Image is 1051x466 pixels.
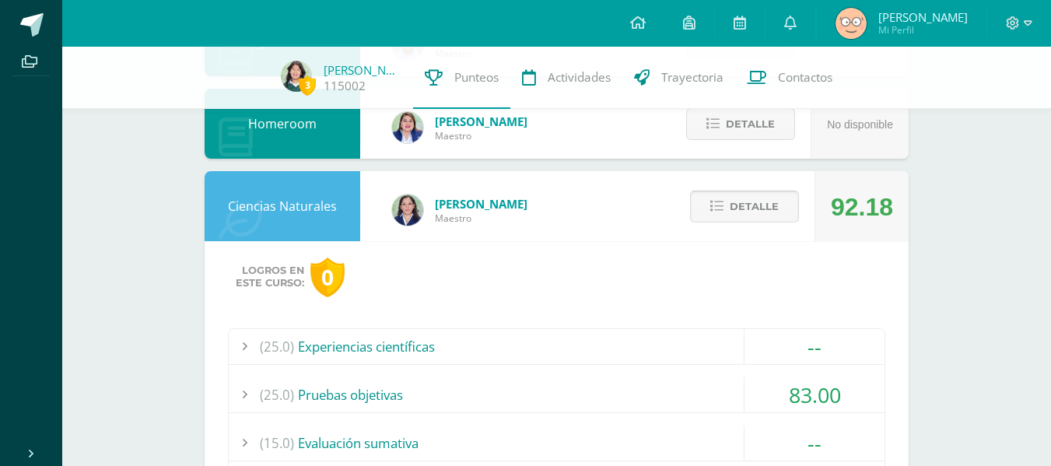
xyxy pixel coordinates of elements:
[435,196,527,212] span: [PERSON_NAME]
[878,23,968,37] span: Mi Perfil
[236,265,304,289] span: Logros en este curso:
[622,47,735,109] a: Trayectoria
[392,112,423,143] img: 97caf0f34450839a27c93473503a1ec1.png
[744,377,885,412] div: 83.00
[831,172,893,242] div: 92.18
[435,212,527,225] span: Maestro
[730,192,779,221] span: Detalle
[778,69,832,86] span: Contactos
[510,47,622,109] a: Actividades
[260,329,294,364] span: (25.0)
[281,61,312,92] img: 881e1af756ec811c0895067eb3863392.png
[827,118,893,131] span: No disponible
[324,78,366,94] a: 115002
[392,194,423,226] img: 34baededec4b5a5d684641d5d0f97b48.png
[435,129,527,142] span: Maestro
[299,75,316,95] span: 3
[205,89,360,159] div: Homeroom
[260,377,294,412] span: (25.0)
[690,191,799,222] button: Detalle
[413,47,510,109] a: Punteos
[878,9,968,25] span: [PERSON_NAME]
[726,110,775,138] span: Detalle
[661,69,723,86] span: Trayectoria
[735,47,844,109] a: Contactos
[205,171,360,241] div: Ciencias Naturales
[229,377,885,412] div: Pruebas objetivas
[260,426,294,461] span: (15.0)
[310,258,345,297] div: 0
[686,108,795,140] button: Detalle
[548,69,611,86] span: Actividades
[229,426,885,461] div: Evaluación sumativa
[744,329,885,364] div: --
[435,114,527,129] span: [PERSON_NAME]
[744,426,885,461] div: --
[836,8,867,39] img: 8af19cf04de0ae0b6fa021c291ba4e00.png
[454,69,499,86] span: Punteos
[324,62,401,78] a: [PERSON_NAME]
[229,329,885,364] div: Experiencias científicas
